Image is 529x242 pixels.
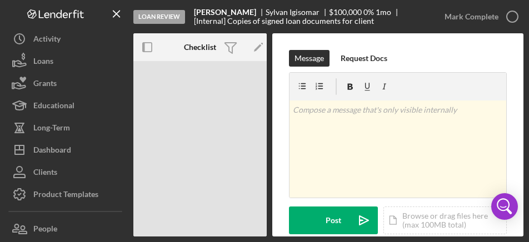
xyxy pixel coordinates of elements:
[33,28,61,53] div: Activity
[33,183,98,208] div: Product Templates
[6,139,128,161] button: Dashboard
[6,50,128,72] button: Loans
[33,94,74,119] div: Educational
[289,50,330,67] button: Message
[433,6,523,28] button: Mark Complete
[363,8,374,17] div: 0 %
[6,117,128,139] button: Long-Term
[491,193,518,220] div: Open Intercom Messenger
[33,139,71,164] div: Dashboard
[133,10,185,24] div: Loan Review
[295,50,324,67] div: Message
[6,94,128,117] button: Educational
[33,161,57,186] div: Clients
[326,206,341,234] div: Post
[329,7,362,17] span: $100,000
[194,17,374,26] div: [Internal] Copies of signed loan documents for client
[33,117,70,142] div: Long-Term
[289,206,378,234] button: Post
[184,43,216,52] b: Checklist
[194,8,256,17] b: [PERSON_NAME]
[6,72,128,94] button: Grants
[335,50,393,67] button: Request Docs
[6,28,128,50] button: Activity
[6,183,128,205] button: Product Templates
[6,218,128,240] button: People
[33,50,53,75] div: Loans
[341,50,387,67] div: Request Docs
[376,8,391,17] div: 1 mo
[266,8,329,17] div: Sylvan Igisomar
[33,72,57,97] div: Grants
[445,6,498,28] div: Mark Complete
[6,161,128,183] button: Clients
